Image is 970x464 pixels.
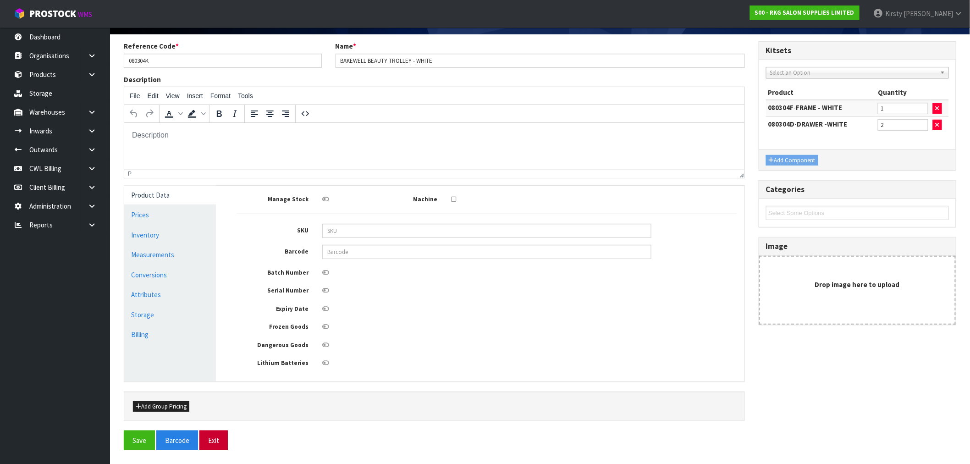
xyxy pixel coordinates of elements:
[133,401,189,412] button: Add Group Pricing
[128,171,132,177] div: p
[766,242,949,251] h3: Image
[336,54,745,68] input: Name
[230,245,315,256] label: Barcode
[768,120,795,128] strong: 080304D
[796,103,843,112] strong: FRAME - WHITE
[124,325,216,344] a: Billing
[124,123,744,170] iframe: Rich Text Area. Press ALT-0 for help.
[130,92,140,99] span: File
[766,85,876,100] th: Product
[230,302,315,314] label: Expiry Date
[247,106,262,122] button: Align left
[322,224,651,238] input: SKU
[885,9,902,18] span: Kirsty
[124,226,216,244] a: Inventory
[768,103,794,112] strong: 080304F
[358,193,444,204] label: Machine
[199,431,228,450] button: Exit
[278,106,293,122] button: Align right
[124,431,155,450] button: Save
[230,266,315,277] label: Batch Number
[766,155,818,166] button: Add Component
[755,9,854,17] strong: S00 - RKG SALON SUPPLIES LIMITED
[210,92,231,99] span: Format
[298,106,313,122] button: Source code
[124,205,216,224] a: Prices
[187,92,203,99] span: Insert
[230,224,315,235] label: SKU
[336,41,357,51] label: Name
[29,8,76,20] span: ProStock
[142,106,157,122] button: Redo
[126,106,142,122] button: Undo
[230,320,315,331] label: Frozen Goods
[230,356,315,368] label: Lithium Batteries
[766,185,949,194] h3: Categories
[211,106,227,122] button: Bold
[124,265,216,284] a: Conversions
[262,106,278,122] button: Align center
[156,431,198,450] button: Barcode
[184,106,207,122] div: Background color
[904,9,953,18] span: [PERSON_NAME]
[78,10,92,19] small: WMS
[737,170,744,178] div: Resize
[238,92,253,99] span: Tools
[322,245,651,259] input: Barcode
[766,117,876,133] td: -
[166,92,180,99] span: View
[124,285,216,304] a: Attributes
[815,280,900,289] strong: Drop image here to upload
[227,106,242,122] button: Italic
[230,284,315,295] label: Serial Number
[124,186,216,204] a: Product Data
[124,305,216,324] a: Storage
[230,338,315,350] label: Dangerous Goods
[124,41,179,51] label: Reference Code
[148,92,159,99] span: Edit
[766,100,876,117] td: -
[770,67,937,78] span: Select an Option
[230,193,315,204] label: Manage Stock
[124,75,161,84] label: Description
[797,120,848,128] strong: DRAWER -WHITE
[876,85,931,100] th: Quantity
[750,6,860,20] a: S00 - RKG SALON SUPPLIES LIMITED
[124,54,322,68] input: Reference Code
[766,46,949,55] h3: Kitsets
[124,245,216,264] a: Measurements
[14,8,25,19] img: cube-alt.png
[161,106,184,122] div: Text color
